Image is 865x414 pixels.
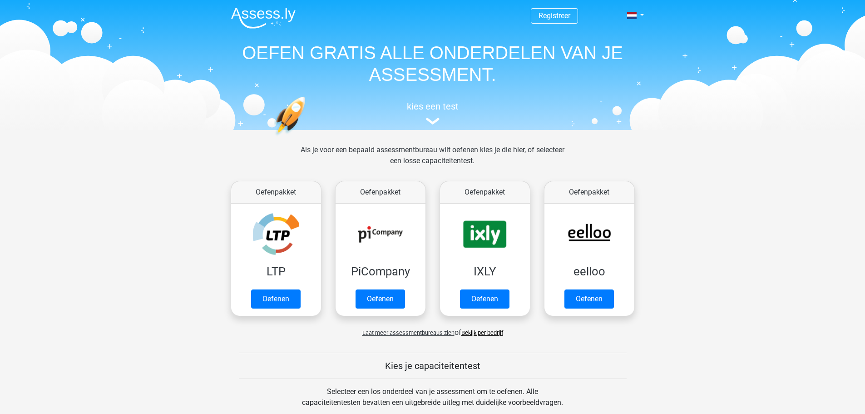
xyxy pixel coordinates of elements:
[426,118,440,125] img: assessment
[231,7,296,29] img: Assessly
[224,42,642,85] h1: OEFEN GRATIS ALLE ONDERDELEN VAN JE ASSESSMENT.
[356,289,405,309] a: Oefenen
[251,289,301,309] a: Oefenen
[224,101,642,125] a: kies een test
[274,96,341,179] img: oefenen
[460,289,509,309] a: Oefenen
[293,145,572,177] div: Als je voor een bepaald assessmentbureau wilt oefenen kies je die hier, of selecteer een losse ca...
[539,11,570,20] a: Registreer
[224,320,642,338] div: of
[362,329,455,336] span: Laat meer assessmentbureaus zien
[461,329,503,336] a: Bekijk per bedrijf
[564,289,614,309] a: Oefenen
[239,360,627,371] h5: Kies je capaciteitentest
[224,101,642,112] h5: kies een test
